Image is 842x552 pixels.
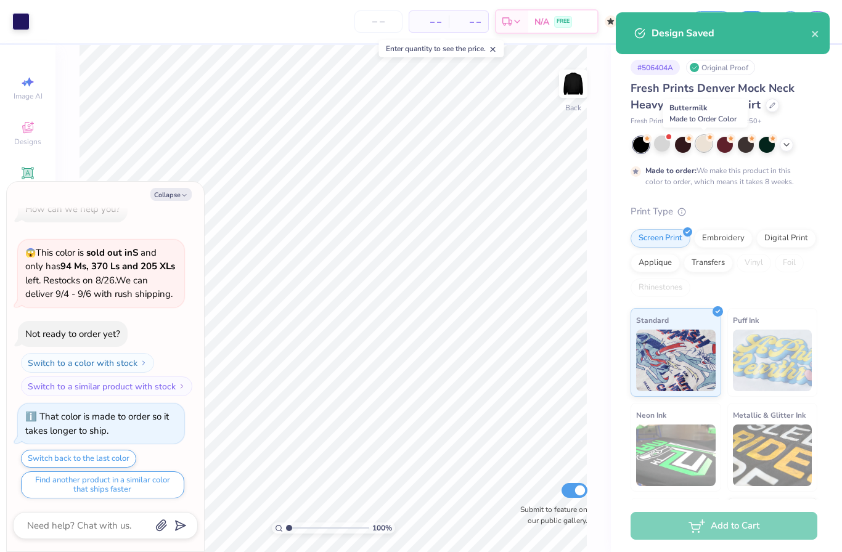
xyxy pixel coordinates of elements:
[354,10,403,33] input: – –
[631,60,680,75] div: # 506404A
[694,229,753,248] div: Embroidery
[417,15,441,28] span: – –
[25,247,36,259] span: 😱
[534,15,549,28] span: N/A
[636,424,716,486] img: Neon Ink
[636,314,669,327] span: Standard
[756,229,816,248] div: Digital Print
[178,383,186,390] img: Switch to a similar product with stock
[565,102,581,113] div: Back
[733,424,812,486] img: Metallic & Glitter Ink
[21,450,136,468] button: Switch back to the last color
[645,166,697,176] strong: Made to order:
[631,254,680,272] div: Applique
[379,40,504,57] div: Enter quantity to see the price.
[663,99,748,128] div: Buttermilk
[733,330,812,391] img: Puff Ink
[25,203,120,215] div: How can we help you?
[631,81,795,112] span: Fresh Prints Denver Mock Neck Heavyweight Sweatshirt
[150,188,192,201] button: Collapse
[60,260,175,272] strong: 94 Ms, 370 Ls and 205 XLs
[686,60,755,75] div: Original Proof
[631,229,690,248] div: Screen Print
[140,359,147,367] img: Switch to a color with stock
[652,26,811,41] div: Design Saved
[636,330,716,391] img: Standard
[561,71,586,96] img: Back
[14,137,41,147] span: Designs
[14,91,43,101] span: Image AI
[631,278,690,297] div: Rhinestones
[372,522,392,534] span: 100 %
[775,254,804,272] div: Foil
[733,314,759,327] span: Puff Ink
[513,504,587,526] label: Submit to feature on our public gallery.
[21,376,192,396] button: Switch to a similar product with stock
[25,328,120,340] div: Not ready to order yet?
[669,114,737,124] span: Made to Order Color
[86,246,138,259] strong: sold out in S
[737,254,771,272] div: Vinyl
[811,26,820,41] button: close
[636,408,666,421] span: Neon Ink
[623,9,684,34] input: Untitled Design
[733,408,806,421] span: Metallic & Glitter Ink
[631,116,667,127] span: Fresh Prints
[631,205,817,219] div: Print Type
[645,165,797,187] div: We make this product in this color to order, which means it takes 8 weeks.
[557,17,570,26] span: FREE
[684,254,733,272] div: Transfers
[25,246,175,301] span: This color is and only has left . Restocks on 8/26. We can deliver 9/4 - 9/6 with rush shipping.
[25,410,169,437] div: That color is made to order so it takes longer to ship.
[456,15,481,28] span: – –
[21,353,154,373] button: Switch to a color with stock
[21,471,184,498] button: Find another product in a similar color that ships faster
